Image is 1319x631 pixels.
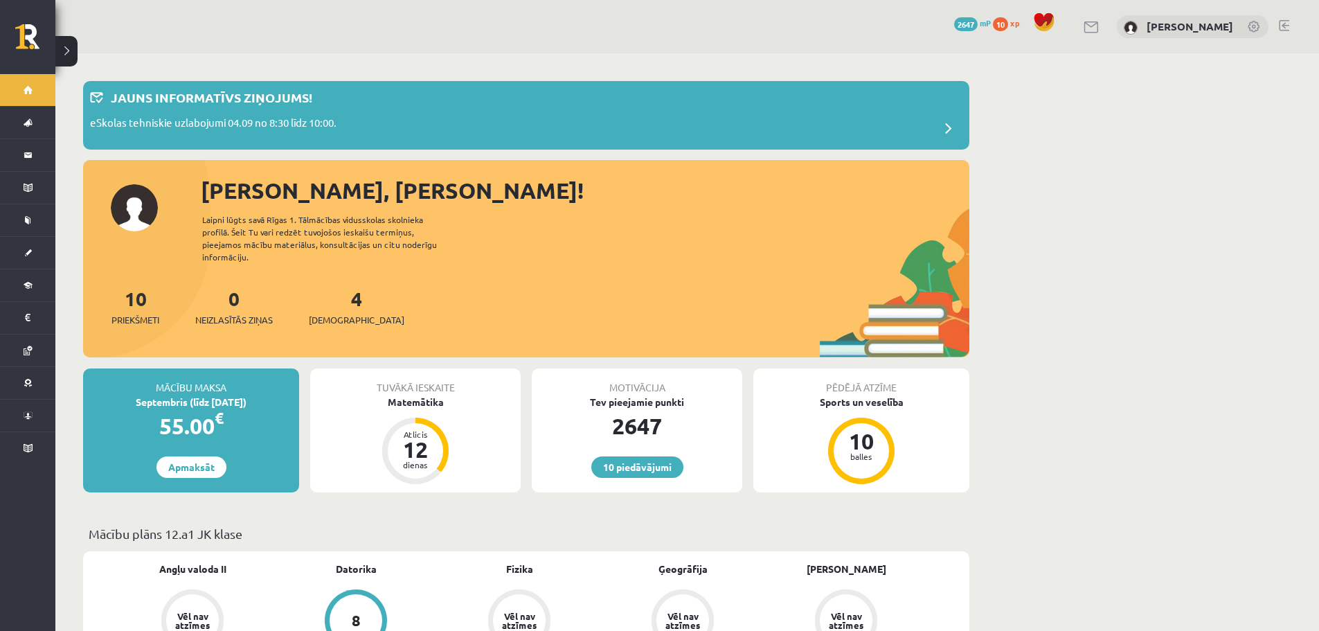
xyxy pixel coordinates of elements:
div: 55.00 [83,409,299,443]
span: € [215,408,224,428]
div: Septembris (līdz [DATE]) [83,395,299,409]
div: 10 [841,430,882,452]
a: 0Neizlasītās ziņas [195,286,273,327]
span: Neizlasītās ziņas [195,313,273,327]
a: Sports un veselība 10 balles [753,395,969,486]
span: Priekšmeti [111,313,159,327]
span: 2647 [954,17,978,31]
div: balles [841,452,882,461]
a: Matemātika Atlicis 12 dienas [310,395,521,486]
img: Grigorijs Brusovs [1124,21,1138,35]
p: Jauns informatīvs ziņojums! [111,88,312,107]
div: Tev pieejamie punkti [532,395,742,409]
div: Mācību maksa [83,368,299,395]
a: 2647 mP [954,17,991,28]
div: 2647 [532,409,742,443]
div: Motivācija [532,368,742,395]
a: 4[DEMOGRAPHIC_DATA] [309,286,404,327]
p: Mācību plāns 12.a1 JK klase [89,524,964,543]
span: xp [1010,17,1019,28]
div: Pēdējā atzīme [753,368,969,395]
a: Apmaksāt [156,456,226,478]
a: Ģeogrāfija [658,562,708,576]
div: [PERSON_NAME], [PERSON_NAME]! [201,174,969,207]
div: Tuvākā ieskaite [310,368,521,395]
a: Datorika [336,562,377,576]
span: mP [980,17,991,28]
a: 10Priekšmeti [111,286,159,327]
p: eSkolas tehniskie uzlabojumi 04.09 no 8:30 līdz 10:00. [90,115,337,134]
div: 12 [395,438,436,461]
div: Sports un veselība [753,395,969,409]
a: Fizika [506,562,533,576]
span: 10 [993,17,1008,31]
div: Vēl nav atzīmes [827,612,865,630]
span: [DEMOGRAPHIC_DATA] [309,313,404,327]
div: Matemātika [310,395,521,409]
div: Atlicis [395,430,436,438]
a: Jauns informatīvs ziņojums! eSkolas tehniskie uzlabojumi 04.09 no 8:30 līdz 10:00. [90,88,962,143]
div: Laipni lūgts savā Rīgas 1. Tālmācības vidusskolas skolnieka profilā. Šeit Tu vari redzēt tuvojošo... [202,213,461,263]
a: [PERSON_NAME] [1147,19,1233,33]
a: [PERSON_NAME] [807,562,886,576]
a: Rīgas 1. Tālmācības vidusskola [15,24,55,59]
a: 10 piedāvājumi [591,456,683,478]
a: 10 xp [993,17,1026,28]
div: Vēl nav atzīmes [173,612,212,630]
div: Vēl nav atzīmes [663,612,702,630]
div: Vēl nav atzīmes [500,612,539,630]
a: Angļu valoda II [159,562,226,576]
div: 8 [352,613,361,628]
div: dienas [395,461,436,469]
